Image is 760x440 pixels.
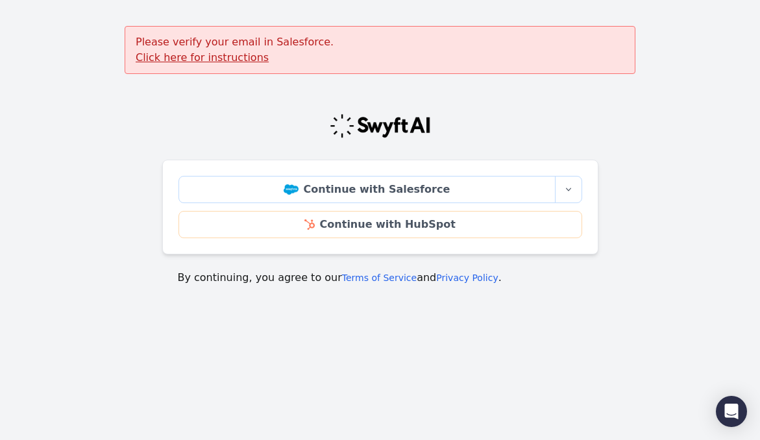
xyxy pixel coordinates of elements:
[178,270,583,286] p: By continuing, you agree to our and .
[304,219,314,230] img: HubSpot
[125,26,635,74] div: Please verify your email in Salesforce.
[342,273,417,283] a: Terms of Service
[329,113,432,139] img: Swyft Logo
[436,273,498,283] a: Privacy Policy
[716,396,747,427] div: Open Intercom Messenger
[178,176,556,203] a: Continue with Salesforce
[136,51,269,64] a: Click here for instructions
[284,184,299,195] img: Salesforce
[178,211,582,238] a: Continue with HubSpot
